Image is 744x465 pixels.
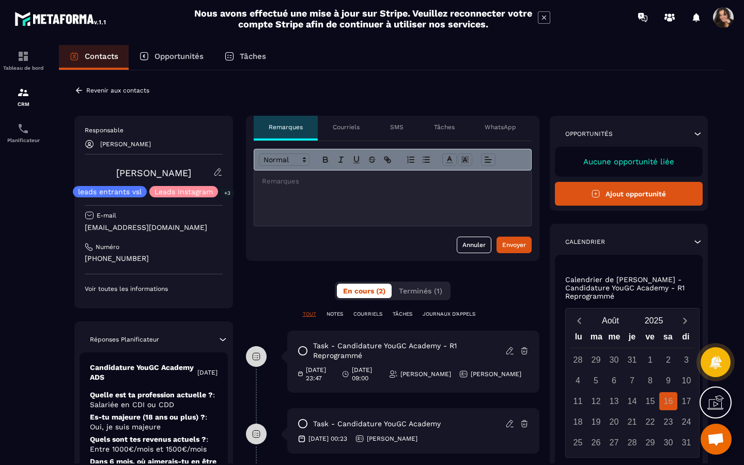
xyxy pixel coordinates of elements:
button: En cours (2) [337,284,392,298]
div: 18 [569,413,587,431]
a: formationformationCRM [3,79,44,115]
div: Calendar wrapper [570,330,695,452]
p: leads entrants vsl [78,188,142,195]
img: logo [14,9,107,28]
div: 6 [605,371,623,390]
p: [DATE] 00:23 [308,435,347,443]
p: Numéro [96,243,119,251]
p: COURRIELS [353,311,382,318]
p: Tâches [434,123,455,131]
div: 21 [623,413,641,431]
p: Candidature YouGC Academy ADS [90,363,197,382]
button: Terminés (1) [393,284,448,298]
div: 11 [569,392,587,410]
div: 16 [659,392,677,410]
div: Calendar days [570,351,695,452]
div: 8 [641,371,659,390]
div: 15 [641,392,659,410]
p: E-mail [97,211,116,220]
p: JOURNAUX D'APPELS [423,311,475,318]
div: 27 [605,433,623,452]
div: ma [587,330,606,348]
p: NOTES [327,311,343,318]
div: me [606,330,624,348]
p: Voir toutes les informations [85,285,223,293]
div: 17 [677,392,695,410]
span: Terminés (1) [399,287,442,295]
div: 29 [587,351,605,369]
div: 28 [623,433,641,452]
p: +3 [221,188,234,198]
div: 28 [569,351,587,369]
div: 31 [623,351,641,369]
p: [PERSON_NAME] [471,370,521,378]
button: Open years overlay [632,312,676,330]
div: 7 [623,371,641,390]
button: Previous month [570,314,589,328]
p: [PERSON_NAME] [100,141,151,148]
div: 13 [605,392,623,410]
div: 30 [659,433,677,452]
div: 12 [587,392,605,410]
a: Opportunités [129,45,214,70]
div: 25 [569,433,587,452]
p: Contacts [85,52,118,61]
div: 23 [659,413,677,431]
p: Quels sont tes revenus actuels ? [90,435,218,454]
div: 22 [641,413,659,431]
a: Ouvrir le chat [701,424,732,455]
p: WhatsApp [485,123,516,131]
button: Open months overlay [589,312,632,330]
p: Réponses Planificateur [90,335,159,344]
div: je [623,330,641,348]
div: sa [659,330,677,348]
div: 19 [587,413,605,431]
div: 30 [605,351,623,369]
p: Tableau de bord [3,65,44,71]
div: 24 [677,413,695,431]
p: Opportunités [154,52,204,61]
h2: Nous avons effectué une mise à jour sur Stripe. Veuillez reconnecter votre compte Stripe afin de ... [194,8,533,29]
p: SMS [390,123,404,131]
div: 4 [569,371,587,390]
p: Courriels [333,123,360,131]
div: 31 [677,433,695,452]
p: Remarques [269,123,303,131]
p: CRM [3,101,44,107]
img: formation [17,50,29,63]
button: Ajout opportunité [555,182,703,206]
p: [DATE] 09:00 [352,366,381,382]
p: task - Candidature YouGC Academy [313,419,441,429]
div: 14 [623,392,641,410]
p: Calendrier [565,238,605,246]
div: di [677,330,695,348]
div: 3 [677,351,695,369]
button: Next month [676,314,695,328]
p: Aucune opportunité liée [565,157,693,166]
div: ve [641,330,659,348]
p: [PERSON_NAME] [400,370,451,378]
div: 5 [587,371,605,390]
p: Calendrier de [PERSON_NAME] - Candidature YouGC Academy - R1 Reprogrammé [565,275,693,300]
button: Annuler [457,237,491,253]
p: Quelle est ta profession actuelle ? [90,390,218,410]
button: Envoyer [497,237,532,253]
p: Es-tu majeure (18 ans ou plus) ? [90,412,218,432]
p: TÂCHES [393,311,412,318]
p: [DATE] 23:47 [306,366,334,382]
p: Responsable [85,126,223,134]
div: lu [569,330,587,348]
a: schedulerschedulerPlanificateur [3,115,44,151]
p: Revenir aux contacts [86,87,149,94]
p: Leads Instagram [154,188,213,195]
div: 1 [641,351,659,369]
p: TOUT [303,311,316,318]
a: formationformationTableau de bord [3,42,44,79]
a: [PERSON_NAME] [116,167,191,178]
p: [DATE] [197,368,218,377]
img: scheduler [17,122,29,135]
div: 2 [659,351,677,369]
div: 20 [605,413,623,431]
p: Planificateur [3,137,44,143]
p: Tâches [240,52,266,61]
